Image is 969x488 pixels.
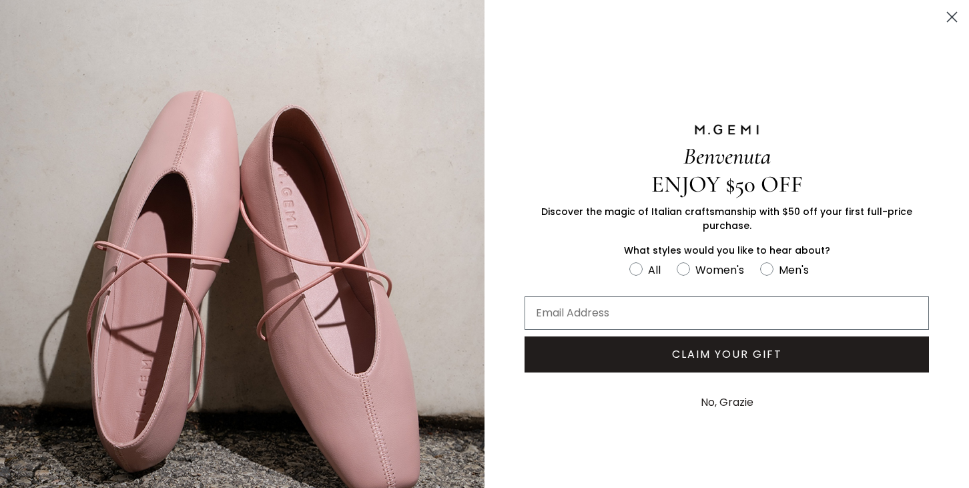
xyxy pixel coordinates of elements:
[648,262,661,278] div: All
[940,5,964,29] button: Close dialog
[624,244,830,257] span: What styles would you like to hear about?
[525,336,929,373] button: CLAIM YOUR GIFT
[693,124,760,136] img: M.GEMI
[779,262,809,278] div: Men's
[651,170,803,198] span: ENJOY $50 OFF
[695,262,744,278] div: Women's
[541,205,912,232] span: Discover the magic of Italian craftsmanship with $50 off your first full-price purchase.
[525,296,929,330] input: Email Address
[694,386,760,419] button: No, Grazie
[683,142,771,170] span: Benvenuta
